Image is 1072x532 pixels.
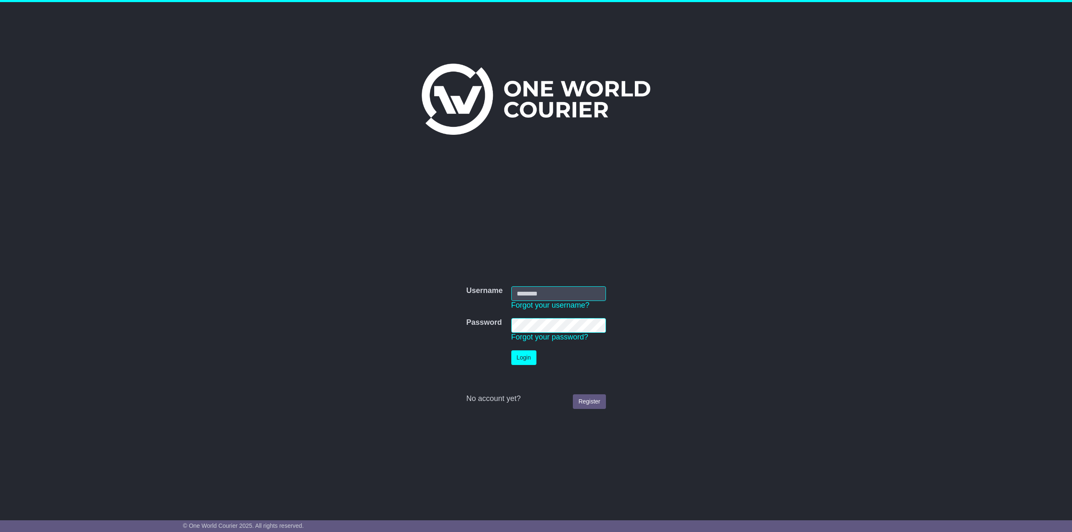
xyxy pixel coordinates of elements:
[511,333,588,341] a: Forgot your password?
[466,286,502,296] label: Username
[422,64,650,135] img: One World
[466,318,502,327] label: Password
[466,394,606,403] div: No account yet?
[573,394,606,409] a: Register
[183,522,304,529] span: © One World Courier 2025. All rights reserved.
[511,301,590,309] a: Forgot your username?
[511,350,536,365] button: Login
